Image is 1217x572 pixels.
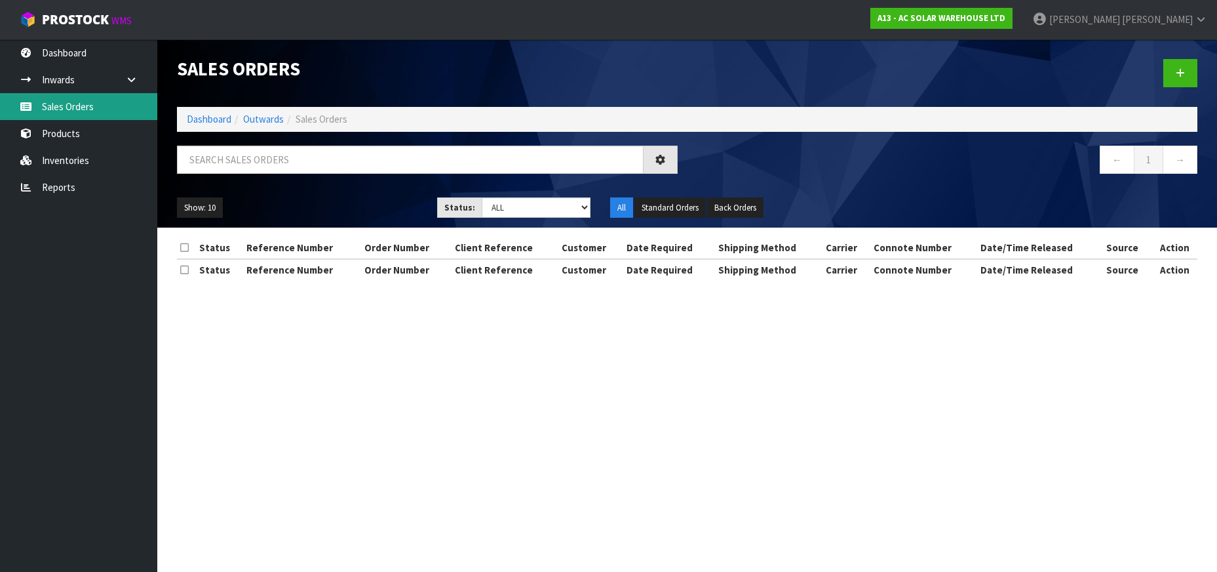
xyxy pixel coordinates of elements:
[111,14,132,27] small: WMS
[715,237,822,258] th: Shipping Method
[452,259,558,280] th: Client Reference
[870,237,977,258] th: Connote Number
[610,197,633,218] button: All
[1163,146,1197,174] a: →
[1049,13,1120,26] span: [PERSON_NAME]
[1103,259,1152,280] th: Source
[1100,146,1134,174] a: ←
[558,237,623,258] th: Customer
[1151,259,1197,280] th: Action
[177,197,223,218] button: Show: 10
[1151,237,1197,258] th: Action
[1134,146,1163,174] a: 1
[1103,237,1152,258] th: Source
[452,237,558,258] th: Client Reference
[444,202,475,213] strong: Status:
[177,59,678,80] h1: Sales Orders
[870,259,977,280] th: Connote Number
[196,237,243,258] th: Status
[296,113,347,125] span: Sales Orders
[187,113,231,125] a: Dashboard
[697,146,1198,178] nav: Page navigation
[822,237,870,258] th: Carrier
[977,259,1102,280] th: Date/Time Released
[196,259,243,280] th: Status
[177,146,644,174] input: Search sales orders
[20,11,36,28] img: cube-alt.png
[361,259,452,280] th: Order Number
[361,237,452,258] th: Order Number
[715,259,822,280] th: Shipping Method
[243,113,284,125] a: Outwards
[707,197,763,218] button: Back Orders
[243,259,361,280] th: Reference Number
[623,237,716,258] th: Date Required
[42,11,109,28] span: ProStock
[878,12,1005,24] strong: A13 - AC SOLAR WAREHOUSE LTD
[1122,13,1193,26] span: [PERSON_NAME]
[623,259,716,280] th: Date Required
[822,259,870,280] th: Carrier
[634,197,706,218] button: Standard Orders
[977,237,1102,258] th: Date/Time Released
[243,237,361,258] th: Reference Number
[558,259,623,280] th: Customer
